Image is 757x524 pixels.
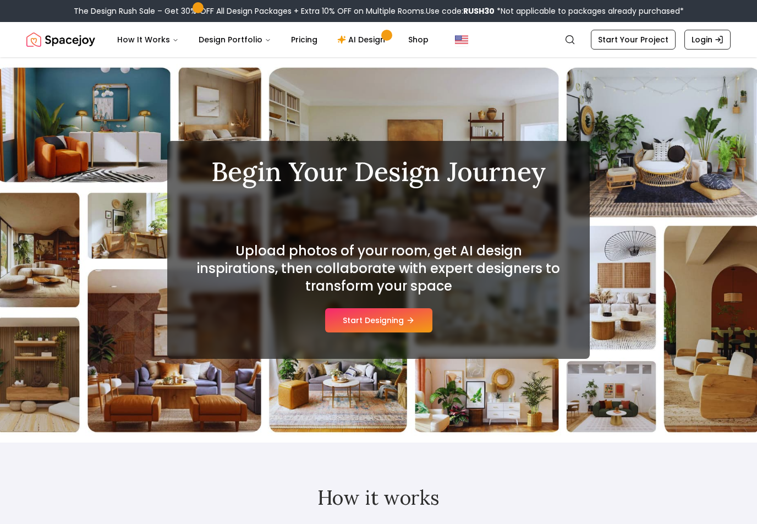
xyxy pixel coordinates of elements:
nav: Global [26,22,731,57]
img: United States [455,33,468,46]
nav: Main [108,29,437,51]
h2: How it works [44,487,713,509]
a: Pricing [282,29,326,51]
button: How It Works [108,29,188,51]
span: Use code: [426,6,495,17]
button: Design Portfolio [190,29,280,51]
img: Spacejoy Logo [26,29,95,51]
h1: Begin Your Design Journey [194,159,563,185]
span: *Not applicable to packages already purchased* [495,6,684,17]
a: Start Your Project [591,30,676,50]
a: Shop [399,29,437,51]
b: RUSH30 [463,6,495,17]
a: Spacejoy [26,29,95,51]
button: Start Designing [325,308,432,332]
a: Login [684,30,731,50]
div: The Design Rush Sale – Get 30% OFF All Design Packages + Extra 10% OFF on Multiple Rooms. [74,6,684,17]
h2: Upload photos of your room, get AI design inspirations, then collaborate with expert designers to... [194,242,563,295]
a: AI Design [328,29,397,51]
